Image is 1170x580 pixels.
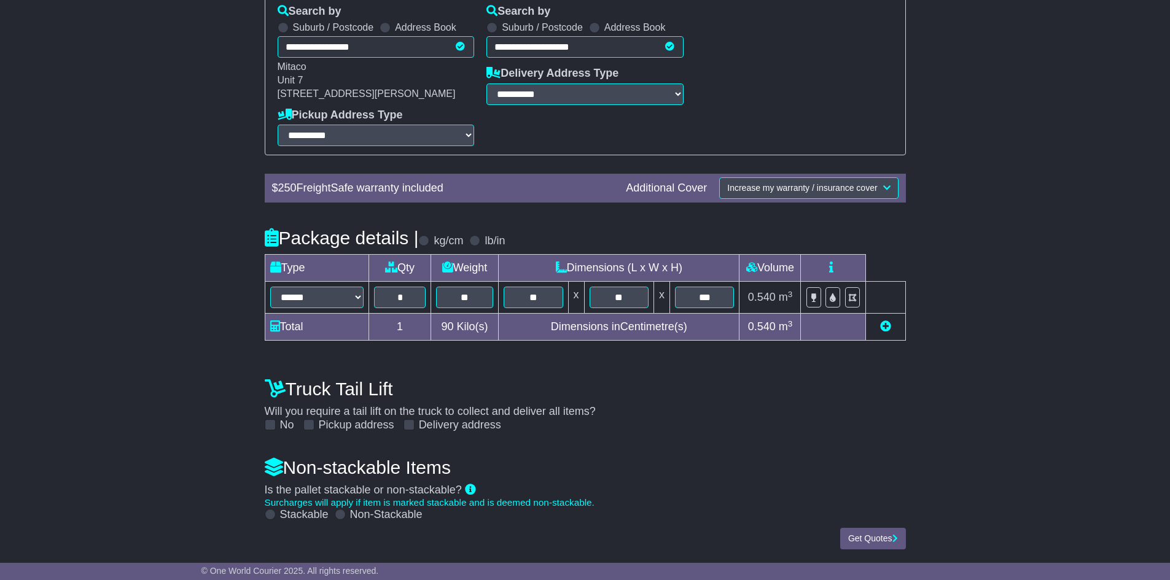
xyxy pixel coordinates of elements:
td: x [568,282,584,314]
td: Dimensions in Centimetre(s) [499,314,739,341]
label: Suburb / Postcode [293,21,374,33]
label: Delivery Address Type [486,67,618,80]
td: Total [265,314,369,341]
div: Surcharges will apply if item is marked stackable and is deemed non-stackable. [265,497,906,508]
label: Pickup address [319,419,394,432]
label: Search by [278,5,341,18]
button: Increase my warranty / insurance cover [719,177,898,199]
td: Volume [739,255,801,282]
span: Unit 7 [278,75,303,85]
label: Suburb / Postcode [502,21,583,33]
td: Weight [431,255,498,282]
label: Pickup Address Type [278,109,403,122]
button: Get Quotes [840,528,906,549]
td: x [653,282,669,314]
span: Mitaco [278,61,306,72]
span: Is the pallet stackable or non-stackable? [265,484,462,496]
div: Additional Cover [620,182,713,195]
label: Address Book [395,21,456,33]
td: Kilo(s) [431,314,498,341]
td: Dimensions (L x W x H) [499,255,739,282]
div: $ FreightSafe warranty included [266,182,620,195]
label: Non-Stackable [350,508,423,522]
h4: Non-stackable Items [265,457,906,478]
label: No [280,419,294,432]
span: [STREET_ADDRESS][PERSON_NAME] [278,88,456,99]
span: Increase my warranty / insurance cover [727,183,877,193]
label: Search by [486,5,550,18]
h4: Truck Tail Lift [265,379,906,399]
label: lb/in [485,234,505,248]
span: m [779,320,793,333]
td: Type [265,255,369,282]
div: Will you require a tail lift on the truck to collect and deliver all items? [259,372,912,432]
h4: Package details | [265,228,419,248]
label: Address Book [604,21,666,33]
a: Add new item [880,320,891,333]
td: Qty [369,255,431,282]
label: Stackable [280,508,329,522]
span: 250 [278,182,297,194]
label: kg/cm [434,234,463,248]
span: 0.540 [748,291,776,303]
span: © One World Courier 2025. All rights reserved. [201,566,379,576]
sup: 3 [788,319,793,328]
sup: 3 [788,290,793,299]
td: 1 [369,314,431,341]
label: Delivery address [419,419,501,432]
span: m [779,291,793,303]
span: 0.540 [748,320,776,333]
span: 90 [441,320,453,333]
